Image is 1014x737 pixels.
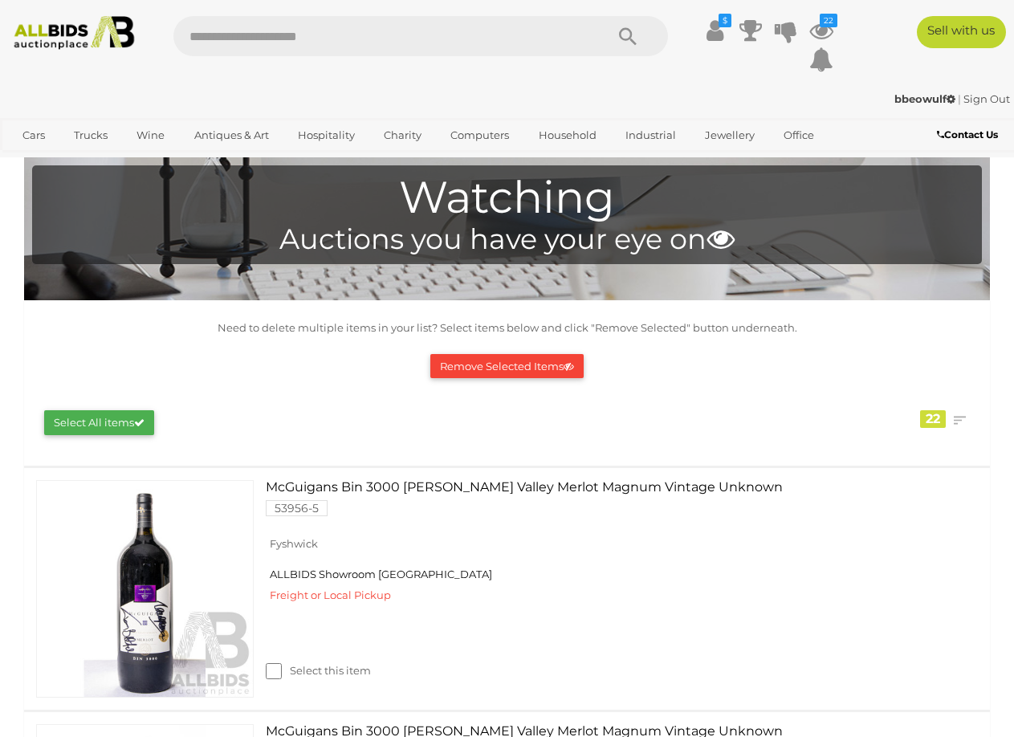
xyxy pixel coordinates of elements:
[126,122,175,149] a: Wine
[963,92,1010,105] a: Sign Out
[287,122,365,149] a: Hospitality
[184,122,279,149] a: Antiques & Art
[7,16,141,50] img: Allbids.com.au
[40,224,974,255] h4: Auctions you have your eye on
[773,122,825,149] a: Office
[937,126,1002,144] a: Contact Us
[63,122,118,149] a: Trucks
[373,122,432,149] a: Charity
[809,16,833,45] a: 22
[32,319,982,337] p: Need to delete multiple items in your list? Select items below and click "Remove Selected" button...
[12,122,55,149] a: Cars
[44,410,154,435] button: Select All items
[588,16,668,56] button: Search
[894,92,955,105] strong: bbeowulf
[917,16,1006,48] a: Sell with us
[703,16,727,45] a: $
[12,149,66,175] a: Sports
[266,663,371,678] label: Select this item
[894,92,958,105] a: bbeowulf
[40,173,974,222] h1: Watching
[440,122,519,149] a: Computers
[528,122,607,149] a: Household
[920,410,946,428] div: 22
[820,14,837,27] i: 22
[278,480,817,528] a: McGuigans Bin 3000 [PERSON_NAME] Valley Merlot Magnum Vintage Unknown 53956-5
[615,122,686,149] a: Industrial
[430,354,584,379] button: Remove Selected Items
[958,92,961,105] span: |
[694,122,765,149] a: Jewellery
[74,149,209,175] a: [GEOGRAPHIC_DATA]
[937,128,998,140] b: Contact Us
[719,14,731,27] i: $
